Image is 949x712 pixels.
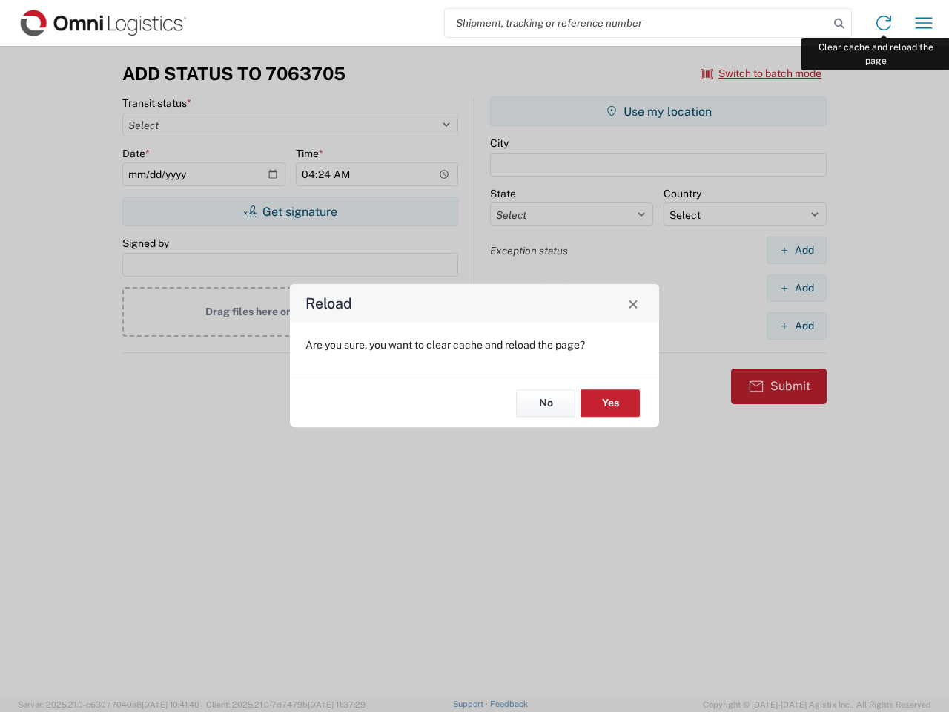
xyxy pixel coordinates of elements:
button: Yes [581,389,640,417]
button: No [516,389,575,417]
p: Are you sure, you want to clear cache and reload the page? [305,338,644,352]
input: Shipment, tracking or reference number [445,9,829,37]
h4: Reload [305,293,352,314]
button: Close [623,293,644,314]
